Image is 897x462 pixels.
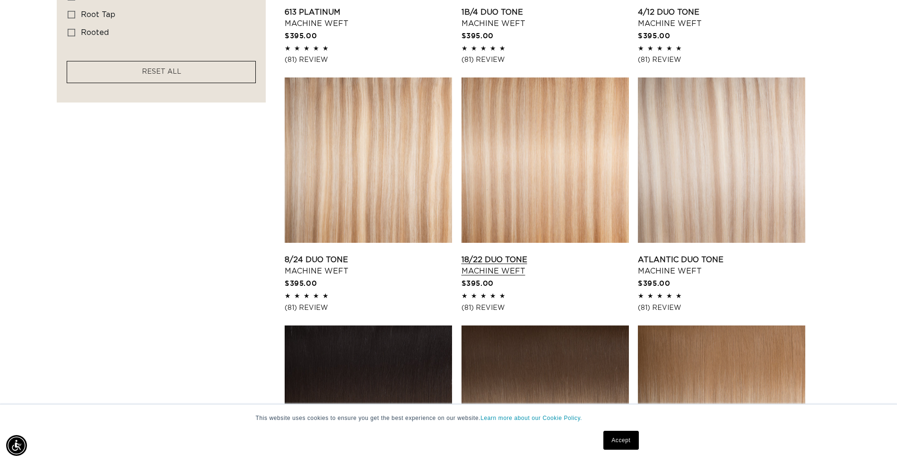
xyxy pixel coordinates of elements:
[142,66,181,78] a: RESET ALL
[285,254,452,277] a: 8/24 Duo Tone Machine Weft
[638,7,805,29] a: 4/12 Duo Tone Machine Weft
[462,254,629,277] a: 18/22 Duo Tone Machine Weft
[81,29,109,36] span: rooted
[638,254,805,277] a: Atlantic Duo Tone Machine Weft
[285,7,452,29] a: 613 Platinum Machine Weft
[603,431,638,450] a: Accept
[6,435,27,456] div: Accessibility Menu
[256,414,642,422] p: This website uses cookies to ensure you get the best experience on our website.
[81,11,115,18] span: root tap
[480,415,582,421] a: Learn more about our Cookie Policy.
[142,68,181,75] span: RESET ALL
[462,7,629,29] a: 1B/4 Duo Tone Machine Weft
[850,417,897,462] iframe: Chat Widget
